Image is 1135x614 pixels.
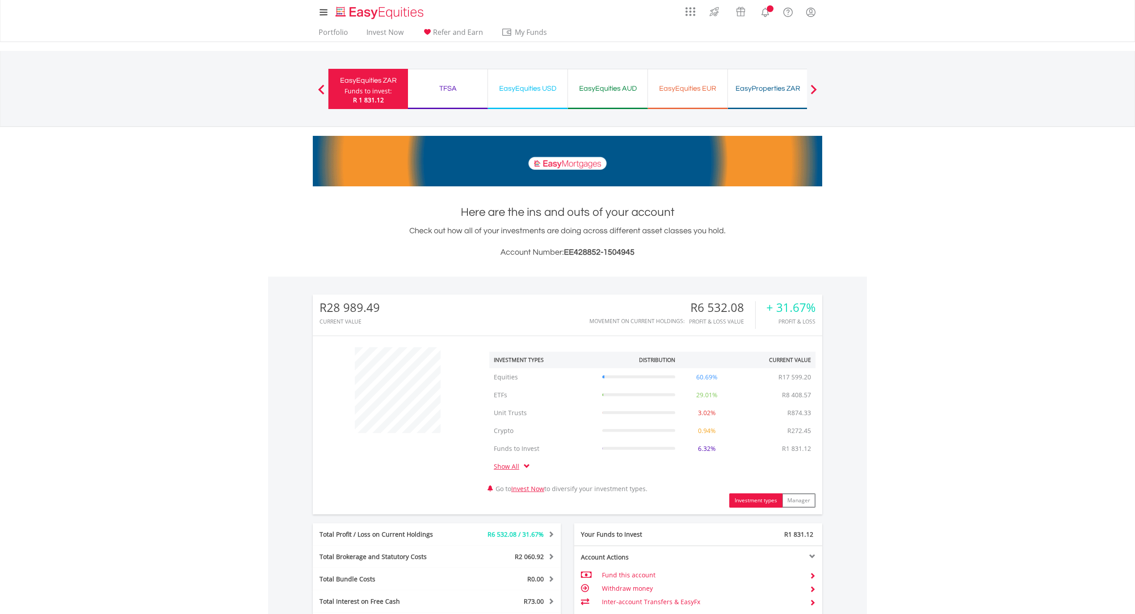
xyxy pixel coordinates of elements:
[313,225,822,259] div: Check out how all of your investments are doing across different asset classes you hold.
[489,422,598,440] td: Crypto
[573,82,642,95] div: EasyEquities AUD
[689,301,755,314] div: R6 532.08
[777,2,799,20] a: FAQ's and Support
[707,4,722,19] img: thrive-v2.svg
[754,2,777,20] a: Notifications
[799,2,822,22] a: My Profile
[313,552,458,561] div: Total Brokerage and Statutory Costs
[313,530,458,539] div: Total Profit / Loss on Current Holdings
[313,136,822,186] img: EasyMortage Promotion Banner
[511,484,544,493] a: Invest Now
[733,82,802,95] div: EasyProperties ZAR
[494,462,524,471] a: Show All
[680,2,701,17] a: AppsGrid
[345,87,392,96] div: Funds to invest:
[639,356,675,364] div: Distribution
[680,404,734,422] td: 3.02%
[734,352,816,368] th: Current Value
[680,422,734,440] td: 0.94%
[332,2,427,20] a: Home page
[805,89,823,98] button: Next
[778,440,816,458] td: R1 831.12
[602,582,803,595] td: Withdraw money
[689,319,755,324] div: Profit & Loss Value
[574,553,698,562] div: Account Actions
[729,493,782,508] button: Investment types
[489,386,598,404] td: ETFs
[319,301,380,314] div: R28 989.49
[433,27,483,37] span: Refer and Earn
[783,422,816,440] td: R272.45
[733,4,748,19] img: vouchers-v2.svg
[766,301,816,314] div: + 31.67%
[783,404,816,422] td: R874.33
[315,28,352,42] a: Portfolio
[527,575,544,583] span: R0.00
[488,530,544,538] span: R6 532.08 / 31.67%
[489,440,598,458] td: Funds to Invest
[574,530,698,539] div: Your Funds to Invest
[313,575,458,584] div: Total Bundle Costs
[489,368,598,386] td: Equities
[312,89,330,98] button: Previous
[313,204,822,220] h1: Here are the ins and outs of your account
[602,568,803,582] td: Fund this account
[680,386,734,404] td: 29.01%
[413,82,482,95] div: TFSA
[602,595,803,609] td: Inter-account Transfers & EasyFx
[515,552,544,561] span: R2 060.92
[363,28,407,42] a: Invest Now
[589,318,685,324] div: Movement on Current Holdings:
[564,248,635,257] span: EE428852-1504945
[524,597,544,606] span: R73.00
[685,7,695,17] img: grid-menu-icon.svg
[727,2,754,19] a: Vouchers
[334,5,427,20] img: EasyEquities_Logo.png
[784,530,813,538] span: R1 831.12
[778,386,816,404] td: R8 408.57
[319,319,380,324] div: CURRENT VALUE
[782,493,816,508] button: Manager
[313,246,822,259] h3: Account Number:
[489,352,598,368] th: Investment Types
[653,82,722,95] div: EasyEquities EUR
[680,368,734,386] td: 60.69%
[313,597,458,606] div: Total Interest on Free Cash
[353,96,384,104] span: R 1 831.12
[334,74,403,87] div: EasyEquities ZAR
[680,440,734,458] td: 6.32%
[483,343,822,508] div: Go to to diversify your investment types.
[489,404,598,422] td: Unit Trusts
[418,28,487,42] a: Refer and Earn
[774,368,816,386] td: R17 599.20
[501,26,560,38] span: My Funds
[493,82,562,95] div: EasyEquities USD
[766,319,816,324] div: Profit & Loss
